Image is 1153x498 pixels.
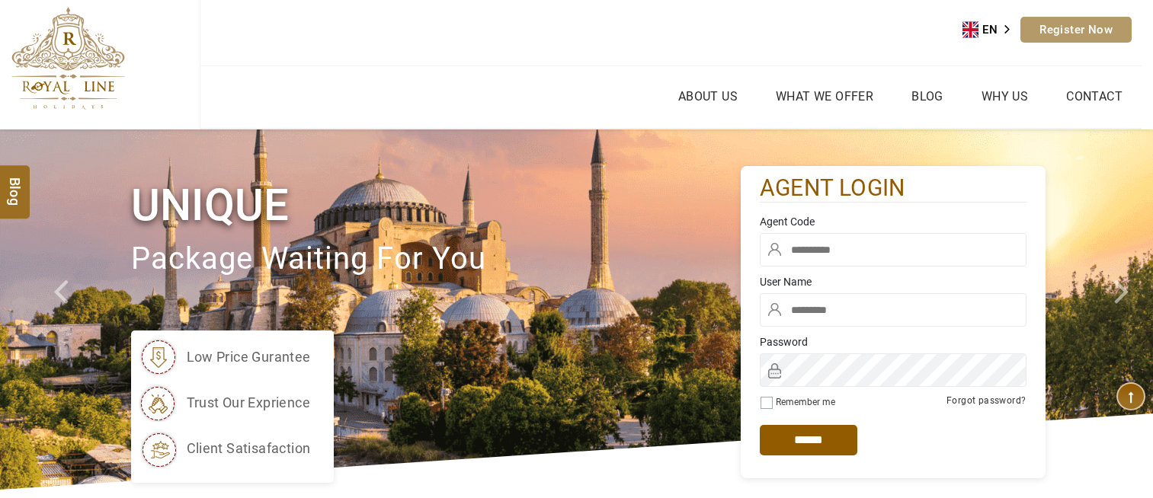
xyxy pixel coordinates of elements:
a: What we Offer [772,85,877,107]
li: client satisafaction [139,429,311,468]
label: Agent Code [760,214,1026,229]
img: The Royal Line Holidays [11,7,125,110]
label: Password [760,334,1026,350]
a: Blog [908,85,947,107]
a: Check next prev [34,129,92,490]
a: Register Now [1020,17,1132,43]
h2: agent login [760,174,1026,203]
a: Check next image [1095,129,1153,490]
a: About Us [674,85,741,107]
h1: Unique [131,177,741,234]
a: Why Us [978,85,1032,107]
p: package waiting for you [131,234,741,285]
span: Blog [5,177,25,190]
label: User Name [760,274,1026,289]
aside: Language selected: English [962,18,1020,41]
a: EN [962,18,1020,41]
li: low price gurantee [139,338,311,376]
div: Language [962,18,1020,41]
li: trust our exprience [139,384,311,422]
label: Remember me [776,397,835,407]
a: Forgot password? [946,395,1026,406]
a: Contact [1062,85,1126,107]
